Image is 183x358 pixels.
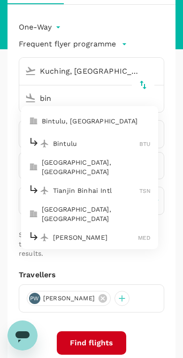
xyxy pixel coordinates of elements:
[139,141,151,147] span: BTU
[157,70,159,72] button: Open
[8,320,38,350] iframe: Button to launch messaging window
[57,331,126,355] button: Find flights
[19,38,127,50] button: Frequent flyer programme
[19,269,164,281] div: Travellers
[27,291,111,306] div: PW[PERSON_NAME]
[53,186,139,195] p: Tianjin Binhai Intl
[29,116,38,126] img: city-icon
[19,154,164,177] div: Economy
[138,235,151,241] span: MED
[42,158,151,176] p: [GEOGRAPHIC_DATA], [GEOGRAPHIC_DATA]
[29,293,40,304] div: PW
[19,187,164,215] button: Frequent flyer programme
[53,233,138,242] p: [PERSON_NAME]
[157,97,159,99] button: Close
[42,116,151,126] p: Bintulu, [GEOGRAPHIC_DATA]
[132,74,154,96] button: delete
[19,38,116,50] p: Frequent flyer programme
[40,186,49,195] img: flight-icon
[19,230,164,258] p: Select your preferred airline and take off time for more accurate flight search results.
[21,91,144,106] input: Going to
[139,188,151,194] span: TSN
[53,139,139,148] p: Bintulu
[19,20,63,35] div: One-Way
[40,139,49,148] img: flight-icon
[29,209,38,219] img: city-icon
[42,205,151,223] p: [GEOGRAPHIC_DATA], [GEOGRAPHIC_DATA]
[38,294,100,303] span: [PERSON_NAME]
[40,233,49,242] img: flight-icon
[21,64,144,78] input: Depart from
[29,162,38,172] img: city-icon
